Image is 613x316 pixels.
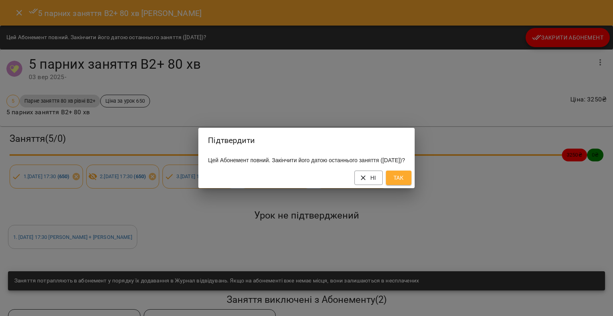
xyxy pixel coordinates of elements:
div: Цей Абонемент повний. Закінчити його датою останнього заняття ([DATE])? [198,153,414,167]
button: Так [386,171,411,185]
span: Ні [361,173,376,183]
span: Так [392,173,405,183]
h2: Підтвердити [208,134,405,147]
button: Ні [354,171,383,185]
